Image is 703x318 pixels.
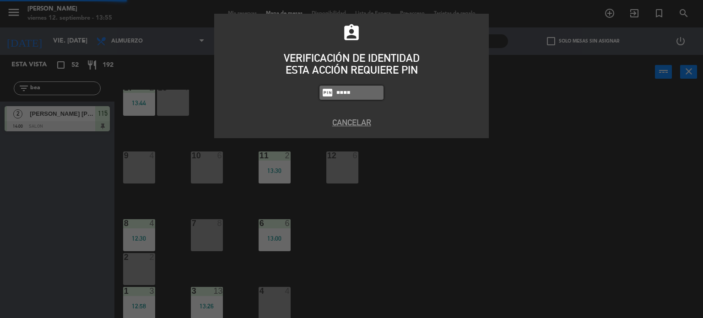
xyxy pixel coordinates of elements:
[221,52,482,64] div: VERIFICACIÓN DE IDENTIDAD
[322,87,333,98] i: fiber_pin
[335,87,381,98] input: 1234
[342,23,361,43] i: assignment_ind
[221,116,482,129] button: Cancelar
[221,64,482,76] div: ESTA ACCIÓN REQUIERE PIN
